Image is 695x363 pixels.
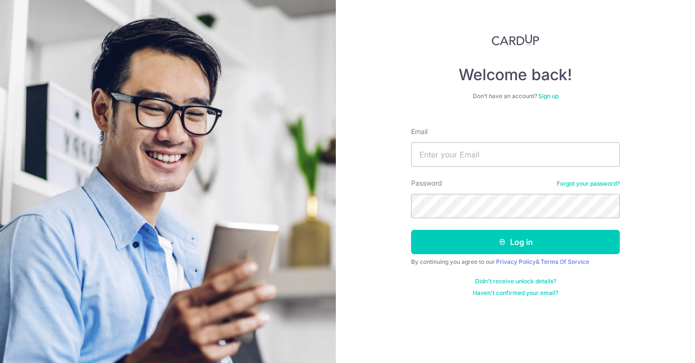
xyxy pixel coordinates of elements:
[473,289,558,297] a: Haven't confirmed your email?
[411,142,620,167] input: Enter your Email
[541,258,589,265] a: Terms Of Service
[492,34,539,46] img: CardUp Logo
[557,180,620,188] a: Forgot your password?
[411,258,620,266] div: By continuing you agree to our &
[475,277,556,285] a: Didn't receive unlock details?
[538,92,559,100] a: Sign up
[411,230,620,254] button: Log in
[411,127,428,137] label: Email
[411,92,620,100] div: Don’t have an account?
[411,65,620,85] h4: Welcome back!
[496,258,536,265] a: Privacy Policy
[411,178,442,188] label: Password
